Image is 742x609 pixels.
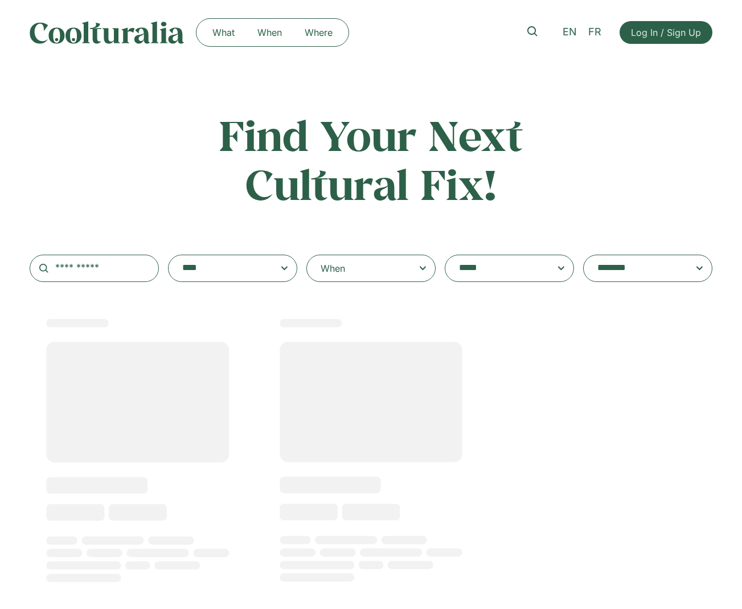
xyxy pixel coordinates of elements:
[293,23,344,42] a: Where
[246,23,293,42] a: When
[631,26,701,39] span: Log In / Sign Up
[201,23,344,42] nav: Menu
[563,26,577,38] span: EN
[321,261,345,275] div: When
[557,24,583,40] a: EN
[620,21,712,44] a: Log In / Sign Up
[182,260,273,276] textarea: Search
[166,111,576,209] h2: Find Your Next Cultural Fix!
[201,23,246,42] a: What
[597,260,688,276] textarea: Search
[459,260,550,276] textarea: Search
[588,26,601,38] span: FR
[583,24,607,40] a: FR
